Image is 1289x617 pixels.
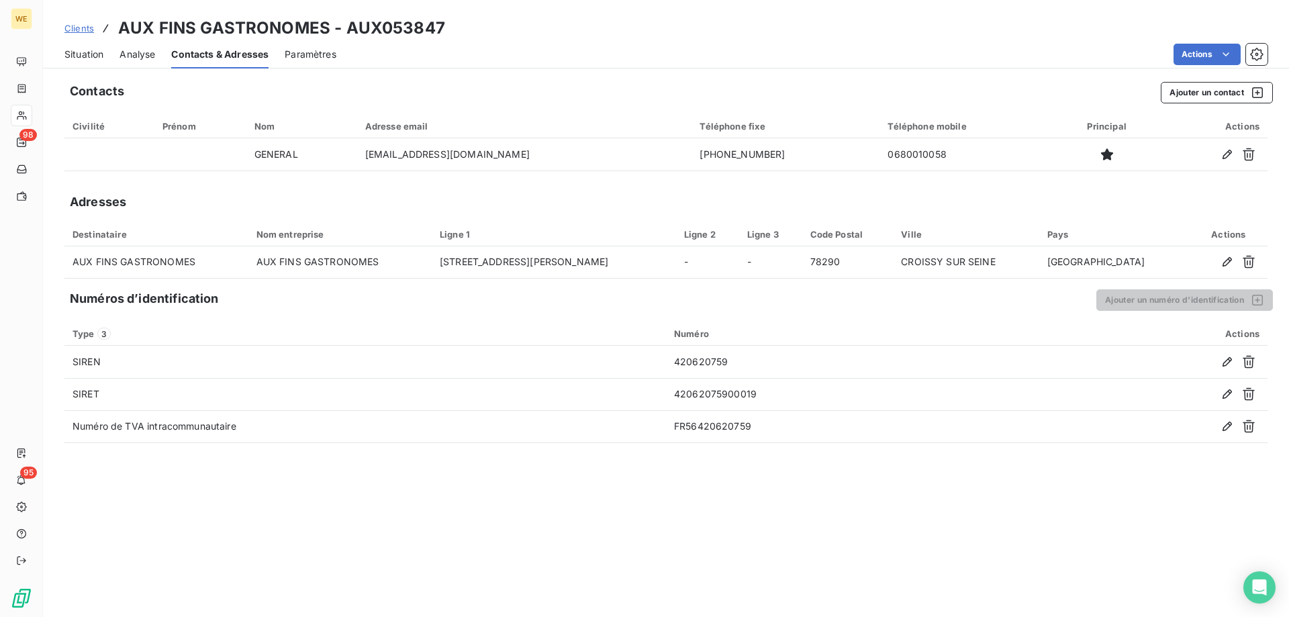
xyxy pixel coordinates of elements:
[64,410,666,442] td: Numéro de TVA intracommunautaire
[1047,229,1182,240] div: Pays
[1174,44,1241,65] button: Actions
[684,229,731,240] div: Ligne 2
[248,246,432,279] td: AUX FINS GASTRONOMES
[747,229,794,240] div: Ligne 3
[1051,328,1259,339] div: Actions
[171,48,269,61] span: Contacts & Adresses
[666,410,1043,442] td: FR56420620759
[162,121,238,132] div: Prénom
[1198,229,1259,240] div: Actions
[118,16,445,40] h3: AUX FINS GASTRONOMES - AUX053847
[120,48,155,61] span: Analyse
[666,378,1043,410] td: 42062075900019
[1243,571,1276,604] div: Open Intercom Messenger
[64,246,248,279] td: AUX FINS GASTRONOMES
[246,138,357,171] td: GENERAL
[1161,82,1273,103] button: Ajouter un contact
[1096,289,1273,311] button: Ajouter un numéro d’identification
[901,229,1031,240] div: Ville
[357,138,692,171] td: [EMAIL_ADDRESS][DOMAIN_NAME]
[64,346,666,378] td: SIREN
[97,328,111,340] span: 3
[256,229,424,240] div: Nom entreprise
[879,138,1055,171] td: 0680010058
[674,328,1035,339] div: Numéro
[70,289,219,308] h5: Numéros d’identification
[440,229,668,240] div: Ligne 1
[70,82,124,101] h5: Contacts
[73,328,658,340] div: Type
[432,246,676,279] td: [STREET_ADDRESS][PERSON_NAME]
[70,193,126,211] h5: Adresses
[20,467,37,479] span: 95
[64,378,666,410] td: SIRET
[285,48,336,61] span: Paramètres
[893,246,1039,279] td: CROISSY SUR SEINE
[254,121,349,132] div: Nom
[666,346,1043,378] td: 420620759
[365,121,684,132] div: Adresse email
[888,121,1047,132] div: Téléphone mobile
[11,8,32,30] div: WE
[11,587,32,609] img: Logo LeanPay
[19,129,37,141] span: 98
[73,229,240,240] div: Destinataire
[64,48,103,61] span: Situation
[802,246,894,279] td: 78290
[1166,121,1259,132] div: Actions
[64,21,94,35] a: Clients
[64,23,94,34] span: Clients
[810,229,886,240] div: Code Postal
[1063,121,1150,132] div: Principal
[691,138,879,171] td: [PHONE_NUMBER]
[739,246,802,279] td: -
[73,121,146,132] div: Civilité
[700,121,871,132] div: Téléphone fixe
[1039,246,1190,279] td: [GEOGRAPHIC_DATA]
[676,246,739,279] td: -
